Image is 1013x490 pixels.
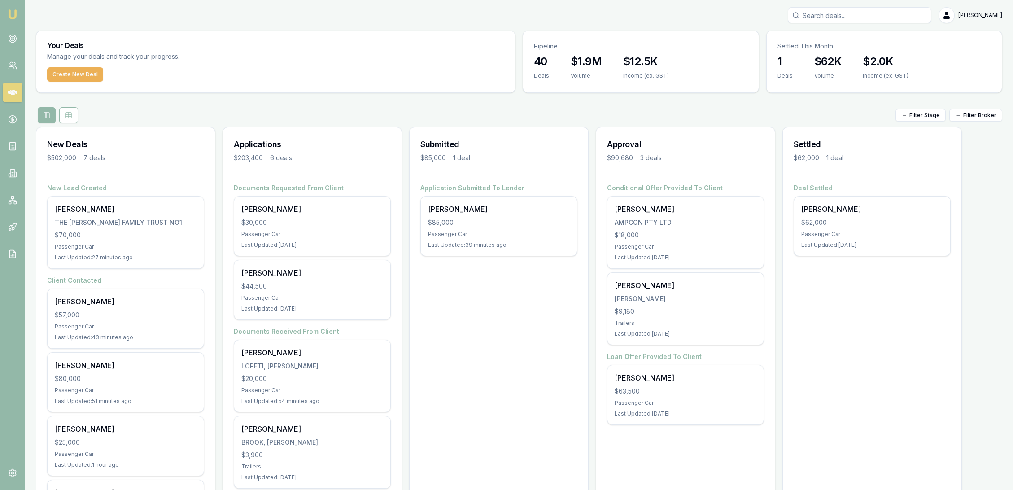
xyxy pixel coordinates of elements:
[241,451,383,459] div: $3,900
[234,153,263,162] div: $203,400
[615,294,756,303] div: [PERSON_NAME]
[241,387,383,394] div: Passenger Car
[241,282,383,291] div: $44,500
[55,360,196,371] div: [PERSON_NAME]
[420,184,577,192] h4: Application Submitted To Lender
[615,330,756,337] div: Last Updated: [DATE]
[420,153,446,162] div: $85,000
[963,112,996,119] span: Filter Broker
[234,327,391,336] h4: Documents Received From Client
[241,305,383,312] div: Last Updated: [DATE]
[615,254,756,261] div: Last Updated: [DATE]
[47,52,277,62] p: Manage your deals and track your progress.
[241,474,383,481] div: Last Updated: [DATE]
[55,296,196,307] div: [PERSON_NAME]
[420,138,577,151] h3: Submitted
[47,42,504,49] h3: Your Deals
[241,347,383,358] div: [PERSON_NAME]
[949,109,1002,122] button: Filter Broker
[534,54,549,69] h3: 40
[777,72,793,79] div: Deals
[615,204,756,214] div: [PERSON_NAME]
[428,241,570,249] div: Last Updated: 39 minutes ago
[958,12,1002,19] span: [PERSON_NAME]
[794,153,819,162] div: $62,000
[55,438,196,447] div: $25,000
[241,362,383,371] div: LOPETI, [PERSON_NAME]
[607,153,633,162] div: $90,680
[814,54,842,69] h3: $62K
[607,138,764,151] h3: Approval
[55,243,196,250] div: Passenger Car
[615,218,756,227] div: AMPCON PTY LTD
[428,204,570,214] div: [PERSON_NAME]
[47,67,103,82] button: Create New Deal
[55,374,196,383] div: $80,000
[788,7,931,23] input: Search deals
[571,54,602,69] h3: $1.9M
[909,112,940,119] span: Filter Stage
[270,153,292,162] div: 6 deals
[623,72,669,79] div: Income (ex. GST)
[428,218,570,227] div: $85,000
[83,153,105,162] div: 7 deals
[55,218,196,227] div: THE [PERSON_NAME] FAMILY TRUST NO1
[55,334,196,341] div: Last Updated: 43 minutes ago
[623,54,669,69] h3: $12.5K
[241,231,383,238] div: Passenger Car
[47,153,76,162] div: $502,000
[801,231,943,238] div: Passenger Car
[241,204,383,214] div: [PERSON_NAME]
[55,311,196,319] div: $57,000
[863,54,908,69] h3: $2.0K
[55,323,196,330] div: Passenger Car
[534,42,748,51] p: Pipeline
[55,387,196,394] div: Passenger Car
[615,372,756,383] div: [PERSON_NAME]
[615,231,756,240] div: $18,000
[777,42,991,51] p: Settled This Month
[7,9,18,20] img: emu-icon-u.png
[615,399,756,407] div: Passenger Car
[241,294,383,302] div: Passenger Car
[453,153,470,162] div: 1 deal
[47,276,204,285] h4: Client Contacted
[241,374,383,383] div: $20,000
[241,241,383,249] div: Last Updated: [DATE]
[640,153,662,162] div: 3 deals
[615,307,756,316] div: $9,180
[615,319,756,327] div: Trailers
[615,387,756,396] div: $63,500
[55,398,196,405] div: Last Updated: 51 minutes ago
[794,184,951,192] h4: Deal Settled
[794,138,951,151] h3: Settled
[814,72,842,79] div: Volume
[47,184,204,192] h4: New Lead Created
[801,218,943,227] div: $62,000
[55,424,196,434] div: [PERSON_NAME]
[801,241,943,249] div: Last Updated: [DATE]
[241,267,383,278] div: [PERSON_NAME]
[234,184,391,192] h4: Documents Requested From Client
[607,184,764,192] h4: Conditional Offer Provided To Client
[241,424,383,434] div: [PERSON_NAME]
[55,231,196,240] div: $70,000
[607,352,764,361] h4: Loan Offer Provided To Client
[55,461,196,468] div: Last Updated: 1 hour ago
[571,72,602,79] div: Volume
[241,438,383,447] div: BROOK, [PERSON_NAME]
[241,463,383,470] div: Trailers
[234,138,391,151] h3: Applications
[534,72,549,79] div: Deals
[615,280,756,291] div: [PERSON_NAME]
[47,138,204,151] h3: New Deals
[895,109,946,122] button: Filter Stage
[615,243,756,250] div: Passenger Car
[55,204,196,214] div: [PERSON_NAME]
[55,254,196,261] div: Last Updated: 27 minutes ago
[615,410,756,417] div: Last Updated: [DATE]
[241,398,383,405] div: Last Updated: 54 minutes ago
[241,218,383,227] div: $30,000
[777,54,793,69] h3: 1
